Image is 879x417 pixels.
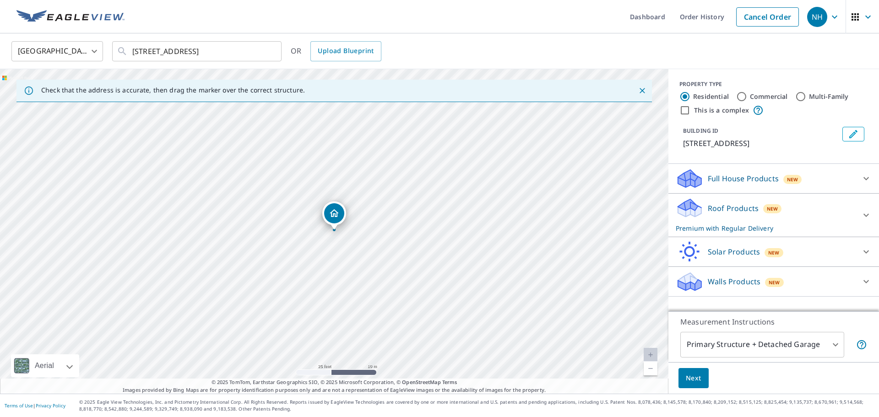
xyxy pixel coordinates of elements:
[767,205,778,212] span: New
[5,403,65,408] p: |
[310,41,381,61] a: Upload Blueprint
[212,379,457,386] span: © 2025 TomTom, Earthstar Geographics SIO, © 2025 Microsoft Corporation, ©
[683,127,718,135] p: BUILDING ID
[16,10,125,24] img: EV Logo
[36,402,65,409] a: Privacy Policy
[769,279,780,286] span: New
[676,197,872,233] div: Roof ProductsNewPremium with Regular Delivery
[132,38,263,64] input: Search by address or latitude-longitude
[736,7,799,27] a: Cancel Order
[768,249,780,256] span: New
[676,223,855,233] p: Premium with Regular Delivery
[644,348,657,362] a: Current Level 20, Zoom In Disabled
[787,176,798,183] span: New
[636,85,648,97] button: Close
[644,362,657,375] a: Current Level 20, Zoom Out
[708,276,760,287] p: Walls Products
[679,80,868,88] div: PROPERTY TYPE
[708,203,759,214] p: Roof Products
[11,354,79,377] div: Aerial
[694,106,749,115] label: This is a complex
[693,92,729,101] label: Residential
[750,92,788,101] label: Commercial
[676,241,872,263] div: Solar ProductsNew
[402,379,440,385] a: OpenStreetMap
[809,92,849,101] label: Multi-Family
[11,38,103,64] div: [GEOGRAPHIC_DATA]
[708,246,760,257] p: Solar Products
[807,7,827,27] div: NH
[442,379,457,385] a: Terms
[676,271,872,292] div: Walls ProductsNew
[678,368,709,389] button: Next
[708,173,779,184] p: Full House Products
[5,402,33,409] a: Terms of Use
[291,41,381,61] div: OR
[686,373,701,384] span: Next
[79,399,874,412] p: © 2025 Eagle View Technologies, Inc. and Pictometry International Corp. All Rights Reserved. Repo...
[683,138,839,149] p: [STREET_ADDRESS]
[322,201,346,230] div: Dropped pin, building 1, Residential property, 31286 27th Ave SW Federal Way, WA 98023
[680,316,867,327] p: Measurement Instructions
[856,339,867,350] span: Your report will include the primary structure and a detached garage if one exists.
[842,127,864,141] button: Edit building 1
[318,45,374,57] span: Upload Blueprint
[676,168,872,190] div: Full House ProductsNew
[32,354,57,377] div: Aerial
[680,332,844,357] div: Primary Structure + Detached Garage
[41,86,305,94] p: Check that the address is accurate, then drag the marker over the correct structure.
